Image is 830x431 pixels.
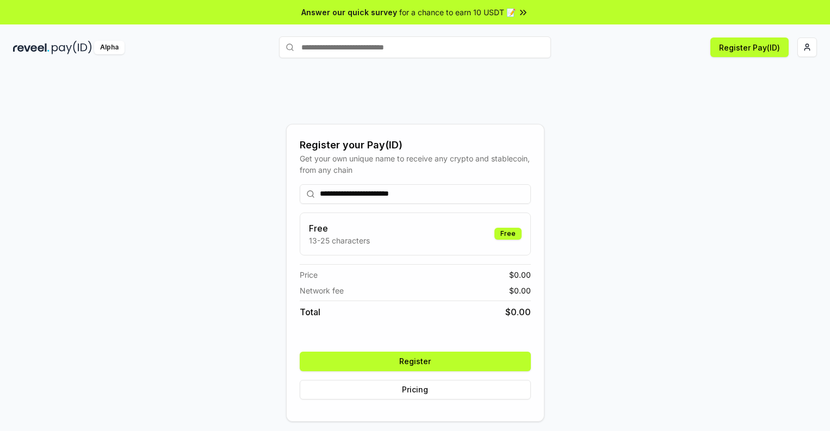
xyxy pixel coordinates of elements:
[300,153,531,176] div: Get your own unique name to receive any crypto and stablecoin, from any chain
[13,41,49,54] img: reveel_dark
[505,305,531,318] span: $ 0.00
[309,235,370,246] p: 13-25 characters
[509,269,531,280] span: $ 0.00
[509,285,531,296] span: $ 0.00
[710,38,789,57] button: Register Pay(ID)
[94,41,125,54] div: Alpha
[300,380,531,399] button: Pricing
[494,228,522,240] div: Free
[309,222,370,235] h3: Free
[300,352,531,371] button: Register
[300,269,318,280] span: Price
[399,7,516,18] span: for a chance to earn 10 USDT 📝
[301,7,397,18] span: Answer our quick survey
[300,138,531,153] div: Register your Pay(ID)
[300,305,320,318] span: Total
[52,41,92,54] img: pay_id
[300,285,344,296] span: Network fee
